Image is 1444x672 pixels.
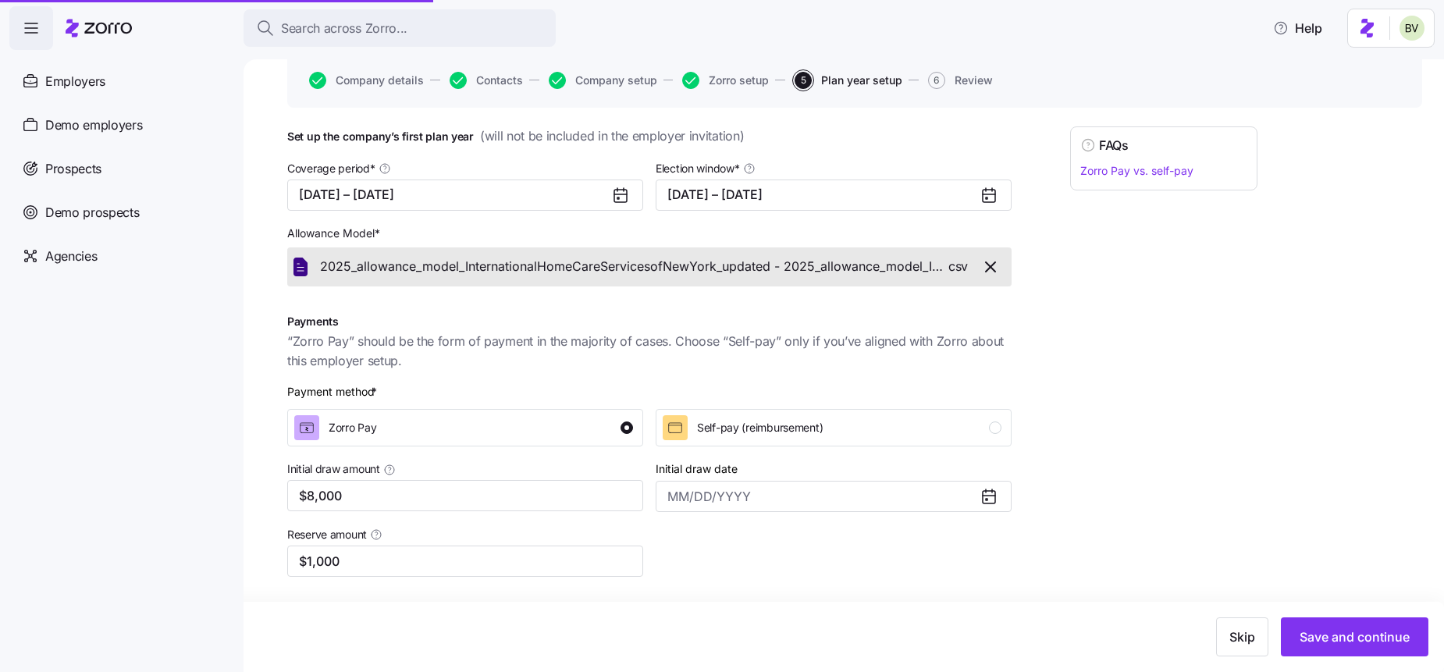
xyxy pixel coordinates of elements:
a: 6Review [925,72,993,89]
span: Agencies [45,247,97,266]
span: Zorro setup [709,75,769,86]
span: Self-pay (reimbursement) [697,420,823,436]
a: Prospects [9,147,231,190]
button: Skip [1216,617,1268,656]
span: Demo employers [45,116,143,135]
span: Contacts [476,75,523,86]
button: Company details [309,72,424,89]
a: Demo prospects [9,190,231,234]
label: Initial draw date [656,460,738,478]
input: MM/DD/YYYY [656,481,1012,512]
a: Company details [306,72,424,89]
span: 2025_allowance_model_InternationalHomeCareServicesofNewYork_updated - 2025_allowance_model_Intern... [320,257,948,276]
h4: FAQs [1099,137,1129,155]
button: Search across Zorro... [244,9,556,47]
a: Zorro Pay vs. self-pay [1080,164,1193,177]
span: Company setup [575,75,657,86]
span: ( will not be included in the employer invitation ) [480,126,744,146]
button: [DATE] – [DATE] [287,180,643,211]
button: Save and continue [1281,617,1428,656]
button: Company setup [549,72,657,89]
div: Payment method [287,383,380,400]
span: Employers [45,72,105,91]
a: Company setup [546,72,657,89]
span: 5 [795,72,812,89]
a: Employers [9,59,231,103]
span: Skip [1229,628,1255,646]
h1: Payments [287,315,1012,329]
button: 6Review [928,72,993,89]
span: Demo prospects [45,203,140,222]
button: Zorro setup [682,72,769,89]
span: Plan year setup [821,75,902,86]
span: Election window * [656,161,740,176]
span: 6 [928,72,945,89]
span: Help [1273,19,1322,37]
a: Zorro setup [679,72,769,89]
a: Demo employers [9,103,231,147]
img: 676487ef2089eb4995defdc85707b4f5 [1400,16,1424,41]
span: Save and continue [1300,628,1410,646]
button: Help [1261,12,1335,44]
h1: Set up the company’s first plan year [287,126,1012,146]
a: 5Plan year setup [791,72,902,89]
button: Contacts [450,72,523,89]
span: Review [955,75,993,86]
a: Agencies [9,234,231,278]
span: Zorro Pay [329,420,376,436]
span: “Zorro Pay” should be the form of payment in the majority of cases. Choose “Self-pay” only if you... [287,332,1012,371]
span: Search across Zorro... [281,19,407,38]
span: Allowance Model * [287,226,380,241]
span: Initial draw amount [287,461,380,477]
button: [DATE] – [DATE] [656,180,1012,211]
span: Company details [336,75,424,86]
span: Reserve amount [287,527,367,542]
button: 5Plan year setup [795,72,902,89]
span: Coverage period * [287,161,375,176]
a: Contacts [446,72,523,89]
span: csv [948,257,968,276]
span: Prospects [45,159,101,179]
